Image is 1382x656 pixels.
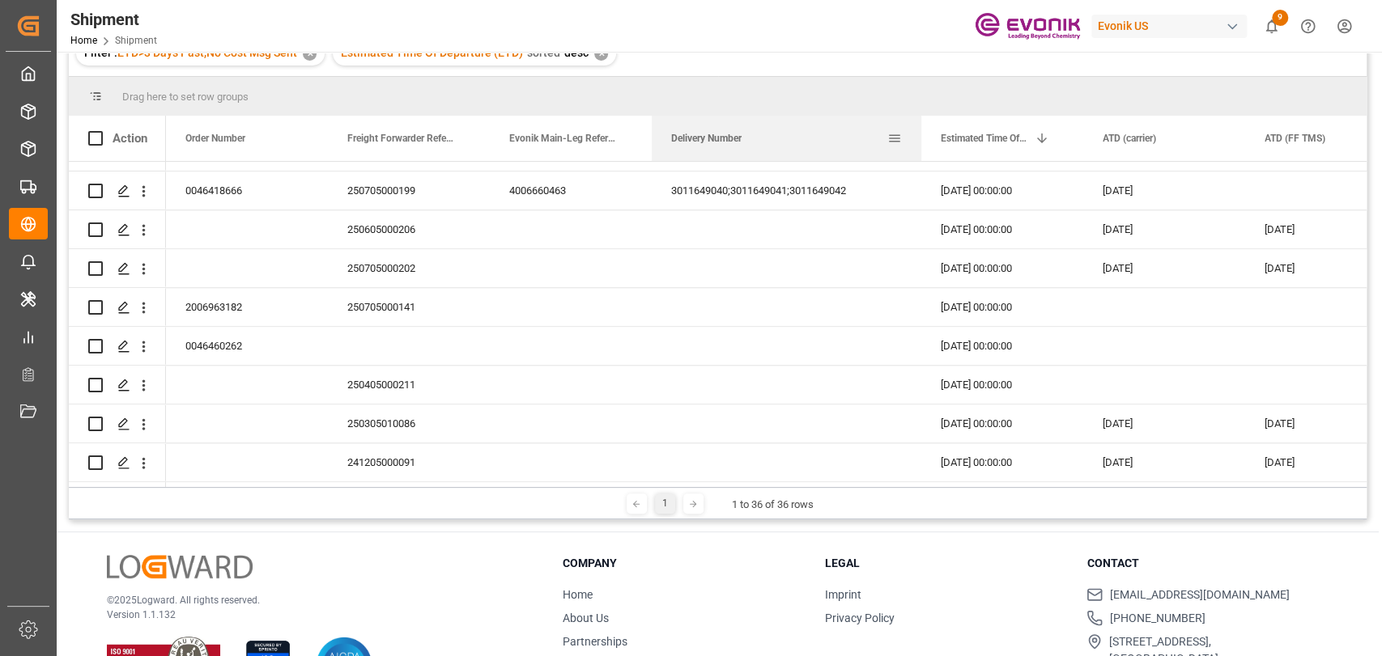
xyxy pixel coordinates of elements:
div: [DATE] [1083,171,1245,209]
button: Help Center [1290,8,1326,44]
div: [DATE] 00:00:00 [921,327,1083,365]
a: Partnerships [563,635,627,648]
a: Home [563,588,593,601]
a: Privacy Policy [825,612,895,624]
div: 241205000091 [328,443,490,481]
div: 250705000202 [328,249,490,287]
img: Evonik-brand-mark-Deep-Purple-RGB.jpeg_1700498283.jpeg [975,12,1080,40]
h3: Contact [1086,555,1329,572]
div: [DATE] 00:00:00 [921,210,1083,248]
a: Home [70,35,97,46]
div: [DATE] 00:00:00 [921,171,1083,209]
div: Press SPACE to select this row. [69,171,166,210]
a: About Us [563,612,609,624]
div: 3011649040;3011649041;3011649042 [652,171,921,209]
span: ETD>3 Days Past,No Cost Msg Sent [117,46,297,59]
div: [DATE] 00:00:00 [921,288,1083,326]
div: 1 to 36 of 36 rows [732,497,814,513]
div: ✕ [303,47,317,61]
div: [DATE] [1083,404,1245,442]
span: Freight Forwarder Reference [347,133,456,144]
span: ATD (carrier) [1103,133,1156,144]
span: Estimated Time Of Departure (ETD) [341,46,523,59]
span: [EMAIL_ADDRESS][DOMAIN_NAME] [1109,586,1289,603]
p: © 2025 Logward. All rights reserved. [107,593,522,607]
div: 2006963182 [166,288,328,326]
div: [DATE] [1083,249,1245,287]
span: Drag here to set row groups [122,91,249,103]
a: Imprint [825,588,861,601]
span: desc [564,46,589,59]
div: [DATE] [1083,443,1245,481]
div: 0046418666 [166,171,328,209]
div: [DATE] 00:00:00 [921,366,1083,404]
div: Press SPACE to select this row. [69,404,166,443]
div: ✕ [594,47,608,61]
button: show 9 new notifications [1253,8,1290,44]
div: Press SPACE to select this row. [69,366,166,404]
button: Evonik US [1091,11,1253,41]
div: Press SPACE to select this row. [69,249,166,288]
span: [PHONE_NUMBER] [1109,610,1205,627]
div: Press SPACE to select this row. [69,210,166,249]
span: Estimated Time Of Departure (ETD) [941,133,1028,144]
div: 4006660463 [490,171,652,209]
div: 250405000211 [328,366,490,404]
div: Press SPACE to select this row. [69,443,166,482]
div: Press SPACE to select this row. [69,288,166,327]
span: Delivery Number [671,133,742,144]
p: Version 1.1.132 [107,607,522,622]
h3: Company [563,555,805,572]
div: Evonik US [1091,15,1247,38]
div: Shipment [70,7,157,32]
div: Action [113,131,147,146]
span: sorted [527,46,560,59]
span: ATD (FF TMS) [1265,133,1325,144]
div: [DATE] 00:00:00 [921,249,1083,287]
h3: Legal [825,555,1067,572]
span: Evonik Main-Leg Reference [509,133,618,144]
span: Filter : [84,46,117,59]
span: Order Number [185,133,245,144]
div: [DATE] 00:00:00 [921,443,1083,481]
div: 0046460262 [166,327,328,365]
div: [DATE] [1083,210,1245,248]
div: 250705000141 [328,288,490,326]
div: 250305010086 [328,404,490,442]
div: Press SPACE to select this row. [69,327,166,366]
span: 9 [1272,10,1288,26]
img: Logward Logo [107,555,253,578]
div: [DATE] 00:00:00 [921,404,1083,442]
div: 250605000206 [328,210,490,248]
div: 1 [655,493,675,514]
div: 250705000199 [328,171,490,209]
